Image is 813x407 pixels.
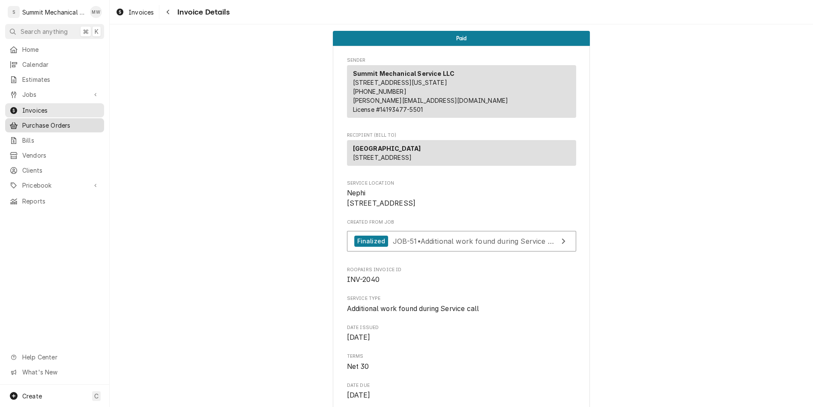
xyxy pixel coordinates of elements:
[5,350,104,364] a: Go to Help Center
[347,132,576,170] div: Invoice Recipient
[347,353,576,371] div: Terms
[90,6,102,18] div: Megan Weeks's Avatar
[347,266,576,273] span: Roopairs Invoice ID
[21,27,68,36] span: Search anything
[353,79,447,86] span: [STREET_ADDRESS][US_STATE]
[347,219,576,226] span: Created From Job
[22,121,100,130] span: Purchase Orders
[347,353,576,360] span: Terms
[22,151,100,160] span: Vendors
[5,194,104,208] a: Reports
[8,6,20,18] div: S
[22,8,85,17] div: Summit Mechanical Service LLC
[347,382,576,401] div: Date Due
[22,60,100,69] span: Calendar
[94,392,99,401] span: C
[347,266,576,285] div: Roopairs Invoice ID
[5,118,104,132] a: Purchase Orders
[353,97,508,104] a: [PERSON_NAME][EMAIL_ADDRESS][DOMAIN_NAME]
[353,145,421,152] strong: [GEOGRAPHIC_DATA]
[347,295,576,302] span: Service Type
[354,236,388,247] div: Finalized
[22,106,100,115] span: Invoices
[90,6,102,18] div: MW
[347,57,576,122] div: Invoice Sender
[347,362,576,372] span: Terms
[22,45,100,54] span: Home
[347,180,576,209] div: Service Location
[347,304,576,314] span: Service Type
[392,236,560,245] span: JOB-51 • Additional work found during Service call
[347,65,576,118] div: Sender
[5,87,104,102] a: Go to Jobs
[5,24,104,39] button: Search anything⌘K
[347,189,416,207] span: Nephi [STREET_ADDRESS]
[353,88,406,95] a: [PHONE_NUMBER]
[347,140,576,169] div: Recipient (Bill To)
[22,392,42,400] span: Create
[22,90,87,99] span: Jobs
[5,72,104,87] a: Estimates
[353,70,455,77] strong: Summit Mechanical Service LLC
[347,219,576,256] div: Created From Job
[347,332,576,343] span: Date Issued
[22,136,100,145] span: Bills
[347,275,576,285] span: Roopairs Invoice ID
[353,106,423,113] span: License # 14193477-5501
[347,295,576,314] div: Service Type
[161,5,175,19] button: Navigate back
[347,305,479,313] span: Additional work found during Service call
[22,75,100,84] span: Estimates
[347,324,576,331] span: Date Issued
[5,42,104,57] a: Home
[347,382,576,389] span: Date Due
[347,231,576,252] a: View Job
[347,390,576,401] span: Date Due
[5,148,104,162] a: Vendors
[347,275,380,284] span: INV-2040
[95,27,99,36] span: K
[456,36,467,41] span: Paid
[5,57,104,72] a: Calendar
[22,197,100,206] span: Reports
[5,103,104,117] a: Invoices
[83,27,89,36] span: ⌘
[353,154,412,161] span: [STREET_ADDRESS]
[347,140,576,166] div: Recipient (Bill To)
[112,5,157,19] a: Invoices
[5,163,104,177] a: Clients
[347,180,576,187] span: Service Location
[22,368,99,377] span: What's New
[347,362,369,371] span: Net 30
[347,65,576,121] div: Sender
[175,6,229,18] span: Invoice Details
[22,166,100,175] span: Clients
[5,133,104,147] a: Bills
[129,8,154,17] span: Invoices
[5,178,104,192] a: Go to Pricebook
[347,188,576,208] span: Service Location
[5,365,104,379] a: Go to What's New
[22,181,87,190] span: Pricebook
[347,391,371,399] span: [DATE]
[333,31,590,46] div: Status
[347,333,371,341] span: [DATE]
[22,353,99,362] span: Help Center
[347,57,576,64] span: Sender
[347,132,576,139] span: Recipient (Bill To)
[347,324,576,343] div: Date Issued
